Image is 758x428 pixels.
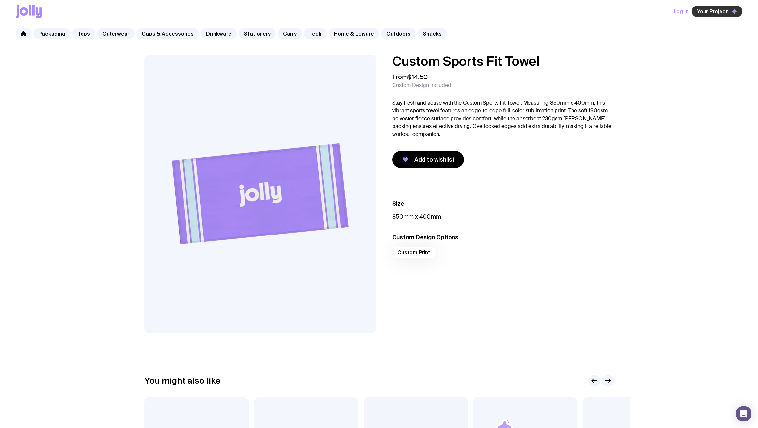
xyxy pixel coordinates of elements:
[392,82,451,89] span: Custom Design Included
[418,28,447,39] a: Snacks
[392,151,464,168] button: Add to wishlist
[392,99,614,138] p: Stay fresh and active with the Custom Sports Fit Towel. Measuring 850mm x 400mm, this vibrant spo...
[692,6,742,17] button: Your Project
[239,28,276,39] a: Stationery
[736,406,751,421] div: Open Intercom Messenger
[144,376,221,386] h2: You might also like
[278,28,302,39] a: Carry
[137,28,199,39] a: Caps & Accessories
[201,28,237,39] a: Drinkware
[392,55,614,68] h1: Custom Sports Fit Towel
[97,28,135,39] a: Outerwear
[392,234,614,241] h3: Custom Design Options
[392,213,614,221] p: 850mm x 400mm
[697,8,728,15] span: Your Project
[72,28,95,39] a: Tops
[408,73,428,81] span: $14.50
[392,200,614,207] h3: Size
[33,28,70,39] a: Packaging
[414,156,455,164] span: Add to wishlist
[674,6,689,17] button: Log In
[392,73,428,81] span: From
[381,28,416,39] a: Outdoors
[329,28,379,39] a: Home & Leisure
[304,28,327,39] a: Tech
